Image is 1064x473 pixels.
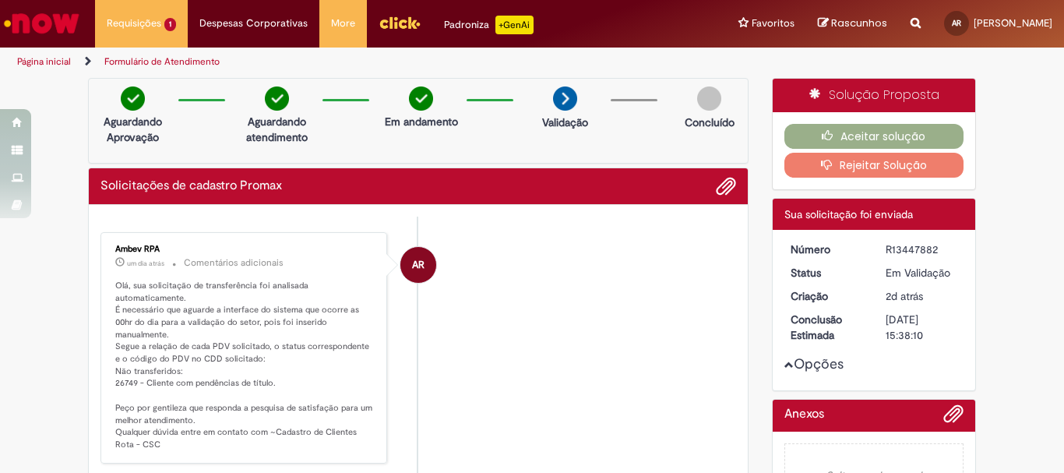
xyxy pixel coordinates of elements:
dt: Número [779,242,875,257]
button: Adicionar anexos [943,404,964,432]
dt: Conclusão Estimada [779,312,875,343]
button: Adicionar anexos [716,176,736,196]
img: check-circle-green.png [121,86,145,111]
a: Página inicial [17,55,71,68]
div: Solução Proposta [773,79,976,112]
p: Aguardando atendimento [239,114,315,145]
img: img-circle-grey.png [697,86,721,111]
span: [PERSON_NAME] [974,16,1052,30]
a: Formulário de Atendimento [104,55,220,68]
span: 1 [164,18,176,31]
div: [DATE] 15:38:10 [886,312,958,343]
button: Aceitar solução [784,124,964,149]
ul: Trilhas de página [12,48,698,76]
img: check-circle-green.png [409,86,433,111]
p: Concluído [685,115,735,130]
button: Rejeitar Solução [784,153,964,178]
div: Ambev RPA [400,247,436,283]
p: +GenAi [495,16,534,34]
a: Rascunhos [818,16,887,31]
img: click_logo_yellow_360x200.png [379,11,421,34]
p: Aguardando Aprovação [95,114,171,145]
small: Comentários adicionais [184,256,284,270]
span: Despesas Corporativas [199,16,308,31]
img: ServiceNow [2,8,82,39]
span: More [331,16,355,31]
img: arrow-next.png [553,86,577,111]
div: R13447882 [886,242,958,257]
span: AR [412,246,425,284]
time: 26/08/2025 11:38:00 [886,289,923,303]
div: Ambev RPA [115,245,375,254]
div: 26/08/2025 11:38:00 [886,288,958,304]
div: Em Validação [886,265,958,281]
span: Requisições [107,16,161,31]
h2: Anexos [784,408,824,422]
span: um dia atrás [127,259,164,268]
img: check-circle-green.png [265,86,289,111]
span: 2d atrás [886,289,923,303]
dt: Criação [779,288,875,304]
p: Em andamento [385,114,458,129]
span: AR [952,18,961,28]
span: Rascunhos [831,16,887,30]
span: Sua solicitação foi enviada [784,207,913,221]
dt: Status [779,265,875,281]
p: Olá, sua solicitação de transferência foi analisada automaticamente. É necessário que aguarde a i... [115,280,375,451]
p: Validação [542,115,588,130]
div: Padroniza [444,16,534,34]
span: Favoritos [752,16,794,31]
h2: Solicitações de cadastro Promax Histórico de tíquete [100,179,282,193]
